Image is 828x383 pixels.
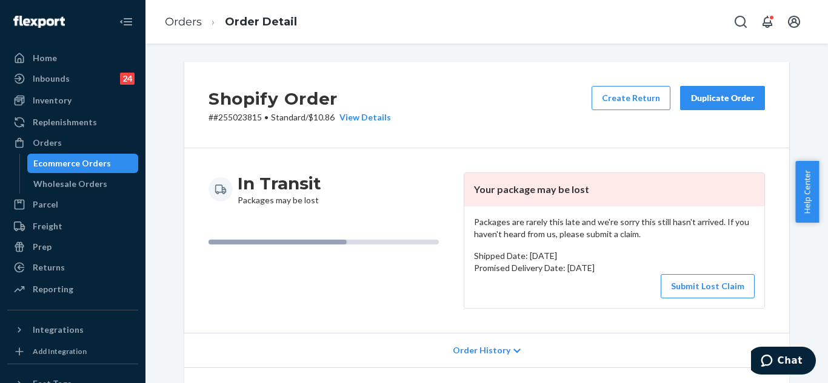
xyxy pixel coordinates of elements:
[209,111,391,123] p: # #255023815 / $10.86
[264,112,269,122] span: •
[474,262,755,274] p: Promised Delivery Date: [DATE]
[474,250,755,262] p: Shipped Date: [DATE]
[27,154,139,173] a: Ecommerce Orders
[33,137,62,149] div: Orders
[33,346,87,356] div: Add Integration
[33,241,52,253] div: Prep
[7,237,138,257] a: Prep
[33,324,84,336] div: Integrations
[7,280,138,299] a: Reporting
[165,15,202,28] a: Orders
[7,91,138,110] a: Inventory
[7,195,138,214] a: Parcel
[690,92,755,104] div: Duplicate Order
[33,283,73,295] div: Reporting
[453,344,510,356] span: Order History
[474,216,755,240] p: Packages are rarely this late and we're sorry this still hasn't arrived. If you haven't heard fro...
[335,111,391,123] button: View Details
[7,344,138,359] a: Add Integration
[782,10,806,34] button: Open account menu
[33,261,65,273] div: Returns
[751,347,816,377] iframe: Opens a widget where you can chat to one of our agents
[464,173,764,206] header: Your package may be lost
[120,73,135,85] div: 24
[33,116,97,128] div: Replenishments
[7,69,138,88] a: Inbounds24
[7,258,138,277] a: Returns
[33,220,62,232] div: Freight
[238,172,321,206] div: Packages may be lost
[209,86,391,111] h2: Shopify Order
[755,10,780,34] button: Open notifications
[33,178,107,190] div: Wholesale Orders
[7,48,138,68] a: Home
[680,86,765,110] button: Duplicate Order
[27,174,139,194] a: Wholesale Orders
[7,320,138,339] button: Integrations
[592,86,670,110] button: Create Return
[33,94,72,106] div: Inventory
[225,15,297,28] a: Order Detail
[13,16,65,28] img: Flexport logo
[114,10,138,34] button: Close Navigation
[795,161,819,223] button: Help Center
[271,112,305,122] span: Standard
[729,10,753,34] button: Open Search Box
[33,73,70,85] div: Inbounds
[7,217,138,236] a: Freight
[661,274,755,298] button: Submit Lost Claim
[155,4,307,40] ol: breadcrumbs
[33,52,57,64] div: Home
[7,133,138,152] a: Orders
[238,172,321,194] h3: In Transit
[33,157,111,169] div: Ecommerce Orders
[7,113,138,132] a: Replenishments
[33,198,58,211] div: Parcel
